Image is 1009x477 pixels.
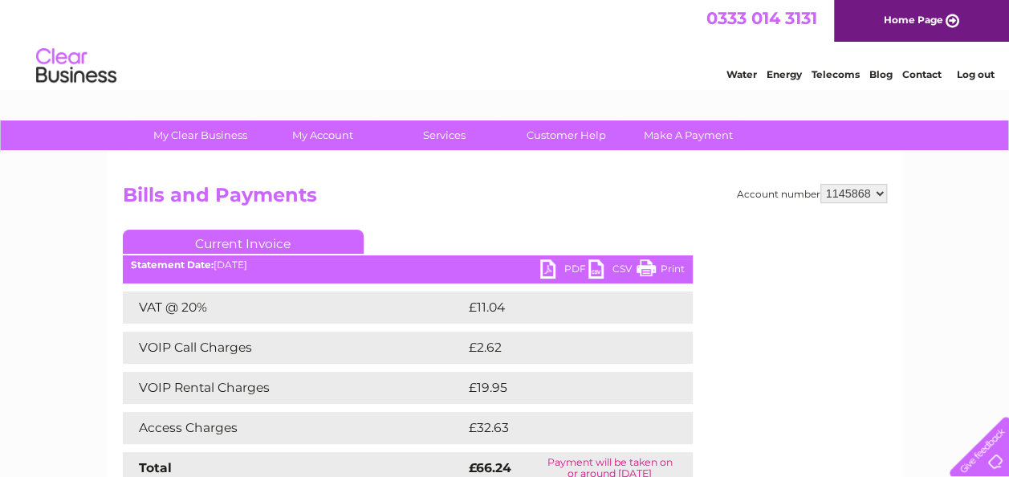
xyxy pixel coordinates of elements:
td: £11.04 [465,291,657,324]
a: PDF [540,259,588,283]
td: Access Charges [123,412,465,444]
a: CSV [588,259,637,283]
b: Statement Date: [131,259,214,271]
div: [DATE] [123,259,693,271]
a: 0333 014 3131 [706,8,817,28]
a: My Account [256,120,389,150]
a: Print [637,259,685,283]
strong: Total [139,460,172,475]
td: £2.62 [465,332,655,364]
div: Account number [737,184,887,203]
a: Make A Payment [622,120,755,150]
a: Telecoms [812,68,860,80]
td: VOIP Rental Charges [123,372,465,404]
a: Blog [869,68,893,80]
a: Current Invoice [123,230,364,254]
td: £32.63 [465,412,660,444]
a: Services [378,120,511,150]
td: VOIP Call Charges [123,332,465,364]
a: My Clear Business [134,120,266,150]
a: Customer Help [500,120,633,150]
a: Contact [902,68,942,80]
a: Log out [956,68,994,80]
strong: £66.24 [469,460,511,475]
h2: Bills and Payments [123,184,887,214]
td: VAT @ 20% [123,291,465,324]
a: Energy [767,68,802,80]
a: Water [726,68,757,80]
td: £19.95 [465,372,659,404]
img: logo.png [35,42,117,91]
div: Clear Business is a trading name of Verastar Limited (registered in [GEOGRAPHIC_DATA] No. 3667643... [126,9,885,78]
